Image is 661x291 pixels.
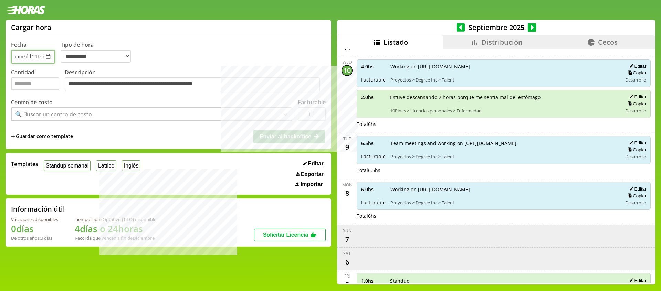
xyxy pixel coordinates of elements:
[390,94,617,100] span: Estuve descansando 2 horas porque me sentía mal del estómago
[626,147,646,153] button: Copiar
[627,186,646,192] button: Editar
[390,63,617,70] span: Working on [URL][DOMAIN_NAME]
[61,41,136,64] label: Tipo de hora
[390,77,617,83] span: Proyectos > Degree Inc > Talent
[390,108,617,114] span: 10Pines > Licencias personales > Enfermedad
[342,256,353,267] div: 6
[361,140,386,147] span: 6.5 hs
[96,160,116,171] button: Lattice
[342,65,353,76] div: 10
[626,101,646,107] button: Copiar
[384,37,408,47] span: Listado
[301,160,326,167] button: Editar
[11,68,65,94] label: Cantidad
[626,70,646,76] button: Copiar
[342,234,353,245] div: 7
[361,153,386,160] span: Facturable
[11,223,58,235] h1: 0 días
[390,140,617,147] span: Team meetings and working on [URL][DOMAIN_NAME]
[357,213,651,219] div: Total 6 hs
[11,133,73,140] span: +Guardar como template
[301,171,324,177] span: Exportar
[627,278,646,283] button: Editar
[390,278,617,284] span: Standup
[11,235,58,241] div: De otros años: 0 días
[361,76,386,83] span: Facturable
[11,133,15,140] span: +
[301,181,323,187] span: Importar
[133,235,155,241] b: Diciembre
[627,63,646,69] button: Editar
[342,182,352,188] div: Mon
[625,108,646,114] span: Desarrollo
[122,160,140,171] button: Inglés
[342,142,353,153] div: 9
[361,63,386,70] span: 4.0 hs
[625,200,646,206] span: Desarrollo
[342,279,353,290] div: 5
[343,250,351,256] div: Sat
[598,37,618,47] span: Cecos
[390,153,617,160] span: Proyectos > Degree Inc > Talent
[11,41,27,48] label: Fecha
[61,50,131,63] select: Tipo de hora
[342,188,353,199] div: 8
[308,161,323,167] span: Editar
[626,193,646,199] button: Copiar
[298,98,326,106] label: Facturable
[75,235,156,241] div: Recordá que vencen a fin de
[254,229,326,241] button: Solicitar Licencia
[627,94,646,100] button: Editar
[11,77,59,90] input: Cantidad
[625,77,646,83] span: Desarrollo
[361,199,386,206] span: Facturable
[343,228,352,234] div: Sun
[357,167,651,173] div: Total 6.5 hs
[6,6,45,14] img: logotipo
[75,223,156,235] h1: 4 días o 24 horas
[44,160,91,171] button: Standup semanal
[361,186,386,193] span: 6.0 hs
[15,110,92,118] div: 🔍 Buscar un centro de costo
[627,140,646,146] button: Editar
[465,23,528,32] span: Septiembre 2025
[481,37,523,47] span: Distribución
[361,94,385,100] span: 2.0 hs
[343,136,351,142] div: Tue
[294,171,326,178] button: Exportar
[75,216,156,223] div: Tiempo Libre Optativo (TiLO) disponible
[361,278,385,284] span: 1.0 hs
[390,200,617,206] span: Proyectos > Degree Inc > Talent
[390,186,617,193] span: Working on [URL][DOMAIN_NAME]
[263,232,308,238] span: Solicitar Licencia
[11,160,38,168] span: Templates
[337,49,655,283] div: scrollable content
[11,216,58,223] div: Vacaciones disponibles
[343,59,352,65] div: Wed
[65,77,320,92] textarea: Descripción
[11,23,51,32] h1: Cargar hora
[65,68,326,94] label: Descripción
[625,153,646,160] span: Desarrollo
[344,273,350,279] div: Fri
[357,121,651,127] div: Total 6 hs
[11,204,65,214] h2: Información útil
[11,98,53,106] label: Centro de costo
